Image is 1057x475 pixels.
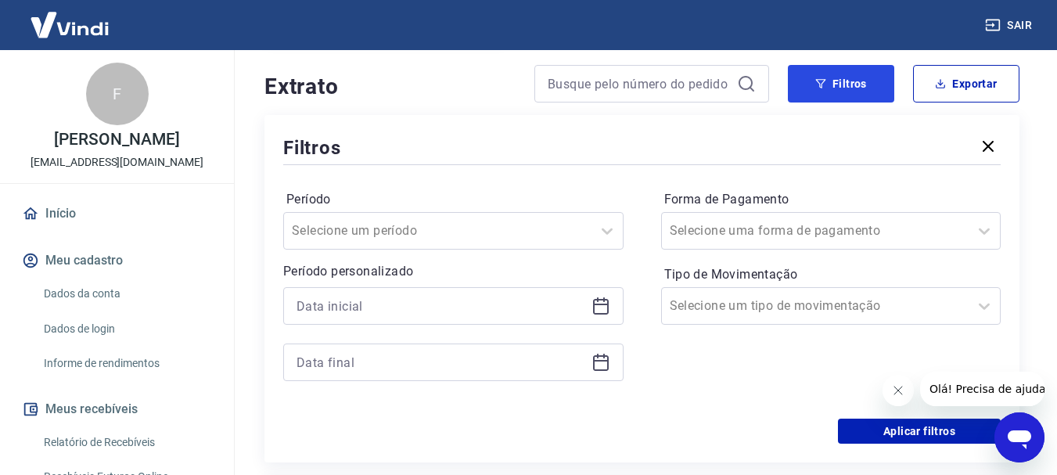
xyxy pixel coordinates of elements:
[283,262,624,281] p: Período personalizado
[19,243,215,278] button: Meu cadastro
[54,131,179,148] p: [PERSON_NAME]
[913,65,1019,103] button: Exportar
[286,190,620,209] label: Período
[920,372,1044,406] iframe: Mensagem da empresa
[982,11,1038,40] button: Sair
[283,135,341,160] h5: Filtros
[9,11,131,23] span: Olá! Precisa de ajuda?
[994,412,1044,462] iframe: Botão para abrir a janela de mensagens
[297,351,585,374] input: Data final
[19,1,120,49] img: Vindi
[664,190,998,209] label: Forma de Pagamento
[31,154,203,171] p: [EMAIL_ADDRESS][DOMAIN_NAME]
[86,63,149,125] div: F
[548,72,731,95] input: Busque pelo número do pedido
[297,294,585,318] input: Data inicial
[38,347,215,380] a: Informe de rendimentos
[838,419,1001,444] button: Aplicar filtros
[788,65,894,103] button: Filtros
[19,392,215,426] button: Meus recebíveis
[883,375,914,406] iframe: Fechar mensagem
[264,71,516,103] h4: Extrato
[664,265,998,284] label: Tipo de Movimentação
[38,426,215,459] a: Relatório de Recebíveis
[38,278,215,310] a: Dados da conta
[38,313,215,345] a: Dados de login
[19,196,215,231] a: Início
